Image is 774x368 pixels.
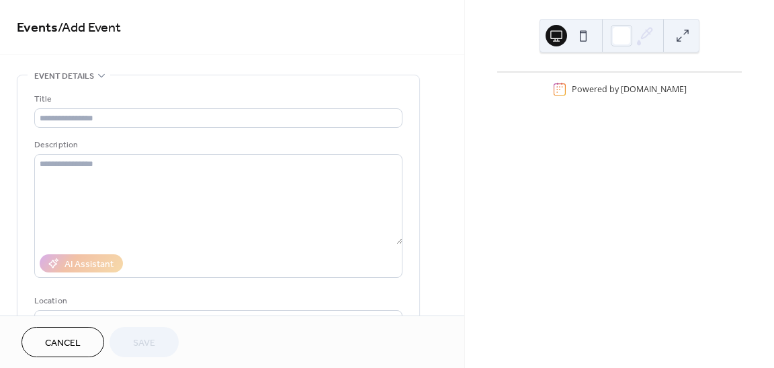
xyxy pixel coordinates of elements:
[34,138,400,152] div: Description
[34,92,400,106] div: Title
[21,327,104,357] button: Cancel
[34,69,94,83] span: Event details
[621,83,687,95] a: [DOMAIN_NAME]
[34,294,400,308] div: Location
[572,83,687,95] div: Powered by
[17,15,58,41] a: Events
[45,336,81,351] span: Cancel
[58,15,121,41] span: / Add Event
